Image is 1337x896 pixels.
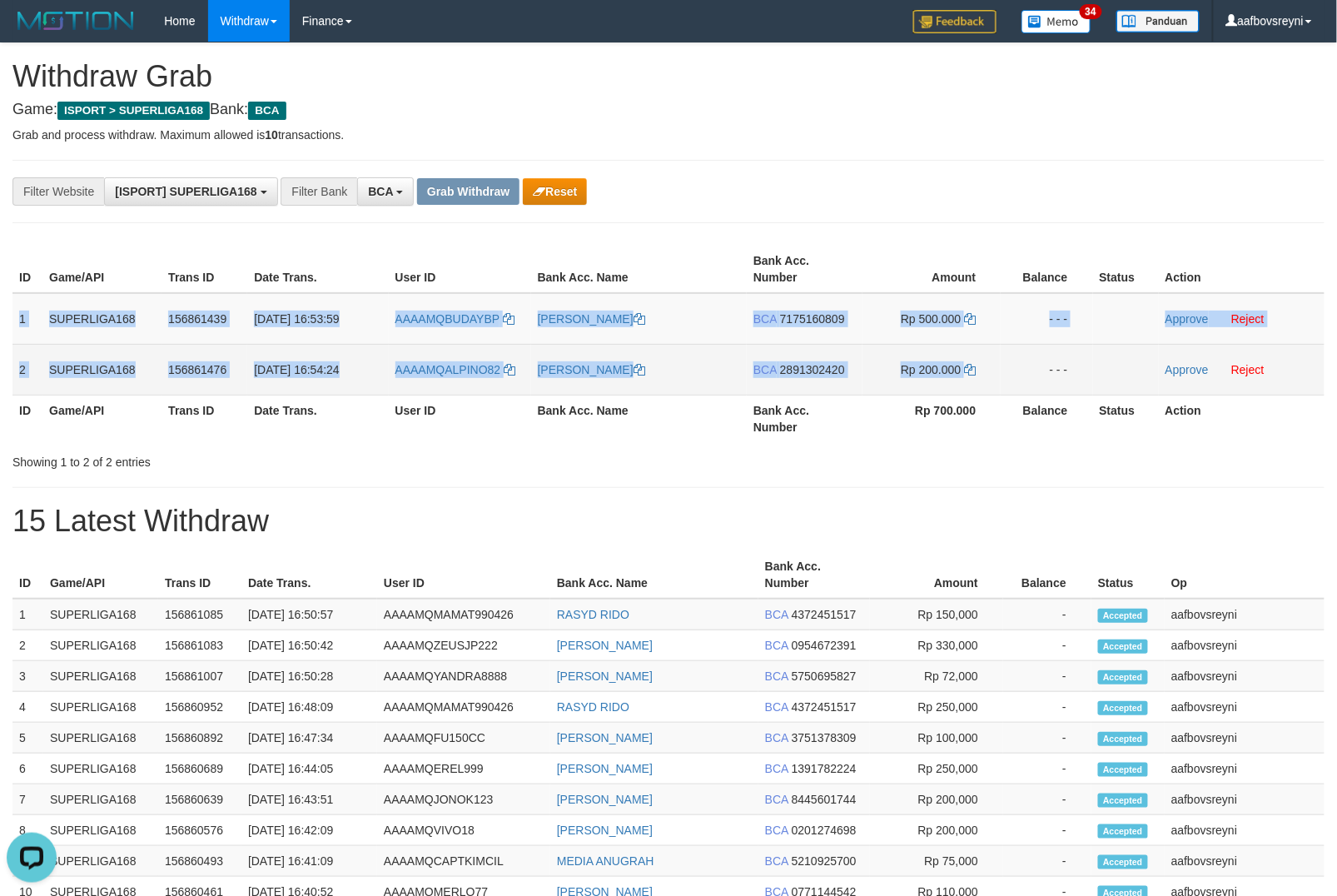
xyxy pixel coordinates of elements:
a: Reject [1231,363,1265,376]
span: Copy 8445601744 to clipboard [792,793,857,806]
button: Grab Withdraw [417,178,519,205]
a: MEDIA ANUGRAH [557,854,654,868]
td: [DATE] 16:50:28 [241,661,377,692]
th: Balance [1001,395,1092,442]
td: [DATE] 16:48:09 [241,692,377,723]
td: - [1003,661,1091,692]
th: ID [12,246,42,293]
th: Trans ID [162,395,247,442]
th: Bank Acc. Number [747,395,862,442]
th: Date Trans. [247,246,388,293]
th: Action [1159,246,1325,293]
td: Rp 75,000 [870,846,1003,877]
span: BCA [368,185,393,198]
td: AAAAMQYANDRA8888 [377,661,550,692]
a: [PERSON_NAME] [557,762,653,775]
td: SUPERLIGA168 [43,784,158,815]
td: 156861007 [158,661,241,692]
span: Accepted [1098,794,1148,808]
td: aafbovsreyni [1165,692,1325,723]
span: BCA [765,793,788,806]
span: AAAAMQALPINO82 [395,363,501,376]
a: [PERSON_NAME] [557,731,653,744]
td: 156860892 [158,723,241,754]
span: Rp 500.000 [901,312,961,326]
span: Copy 0954672391 to clipboard [792,639,857,652]
th: ID [12,551,43,599]
span: Accepted [1098,824,1148,839]
a: [PERSON_NAME] [557,670,653,683]
th: Game/API [42,395,162,442]
td: 156860493 [158,846,241,877]
td: [DATE] 16:50:57 [241,599,377,630]
td: [DATE] 16:47:34 [241,723,377,754]
td: Rp 200,000 [870,784,1003,815]
td: AAAAMQZEUSJP222 [377,630,550,661]
td: 156861085 [158,599,241,630]
span: Copy 0201274698 to clipboard [792,824,857,837]
th: Op [1165,551,1325,599]
td: SUPERLIGA168 [43,692,158,723]
div: Filter Bank [281,177,357,206]
a: [PERSON_NAME] [538,363,645,376]
td: [DATE] 16:50:42 [241,630,377,661]
span: ISPORT > SUPERLIGA168 [57,102,210,120]
td: AAAAMQMAMAT990426 [377,599,550,630]
td: Rp 330,000 [870,630,1003,661]
td: Rp 72,000 [870,661,1003,692]
h4: Game: Bank: [12,102,1325,118]
td: 5 [12,723,43,754]
td: 156860576 [158,815,241,846]
th: ID [12,395,42,442]
td: 156860689 [158,754,241,784]
span: BCA [765,854,788,868]
td: aafbovsreyni [1165,846,1325,877]
th: User ID [389,246,531,293]
th: Status [1093,246,1159,293]
td: 6 [12,754,43,784]
span: Copy 7175160809 to clipboard [780,312,845,326]
span: [DATE] 16:53:59 [254,312,339,326]
td: - - - [1001,293,1092,345]
td: 2 [12,630,43,661]
td: Rp 250,000 [870,692,1003,723]
td: SUPERLIGA168 [43,815,158,846]
td: - [1003,692,1091,723]
td: 156860952 [158,692,241,723]
td: - [1003,754,1091,784]
span: Copy 4372451517 to clipboard [792,700,857,714]
td: SUPERLIGA168 [43,661,158,692]
th: Game/API [42,246,162,293]
span: Copy 5210925700 to clipboard [792,854,857,868]
td: 3 [12,661,43,692]
h1: Withdraw Grab [12,60,1325,93]
span: [DATE] 16:54:24 [254,363,339,376]
span: Accepted [1098,670,1148,684]
td: 7 [12,784,43,815]
strong: 10 [265,128,278,142]
th: Status [1091,551,1165,599]
span: Copy 2891302420 to clipboard [780,363,845,376]
td: 2 [12,344,42,395]
span: Accepted [1098,763,1148,777]
td: AAAAMQJONOK123 [377,784,550,815]
span: Copy 3751378309 to clipboard [792,731,857,744]
td: 1 [12,293,42,345]
td: 156860639 [158,784,241,815]
td: - [1003,723,1091,754]
button: Reset [523,178,587,205]
td: Rp 250,000 [870,754,1003,784]
span: BCA [765,824,788,837]
a: AAAAMQALPINO82 [395,363,516,376]
a: Approve [1166,312,1209,326]
th: Game/API [43,551,158,599]
th: User ID [377,551,550,599]
td: AAAAMQCAPTKIMCIL [377,846,550,877]
span: Accepted [1098,640,1148,654]
td: [DATE] 16:43:51 [241,784,377,815]
span: AAAAMQBUDAYBP [395,312,500,326]
span: Accepted [1098,609,1148,623]
a: [PERSON_NAME] [538,312,645,326]
a: [PERSON_NAME] [557,639,653,652]
img: panduan.png [1116,10,1200,32]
